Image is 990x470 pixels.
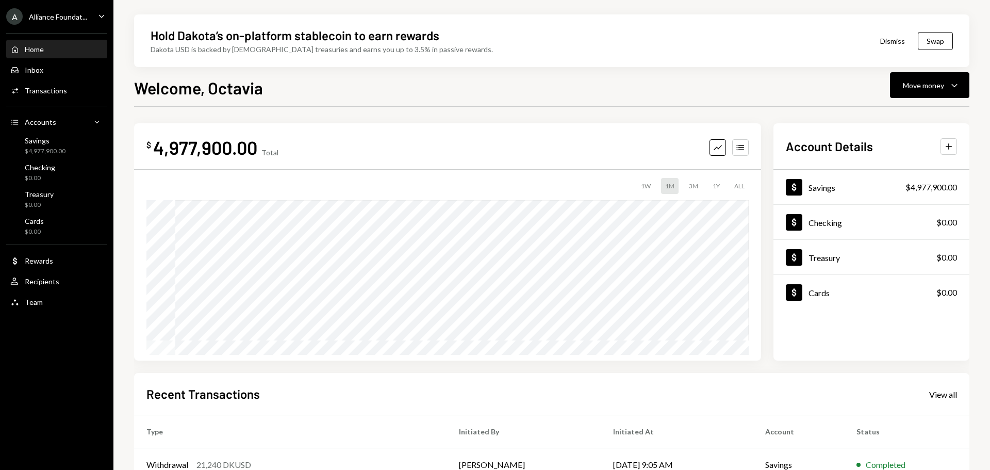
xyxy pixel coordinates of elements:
[808,183,835,192] div: Savings
[6,133,107,158] a: Savings$4,977,900.00
[25,228,44,236] div: $0.00
[773,240,969,274] a: Treasury$0.00
[25,217,44,225] div: Cards
[773,275,969,310] a: Cards$0.00
[151,27,439,44] div: Hold Dakota’s on-platform stablecoin to earn rewards
[6,112,107,131] a: Accounts
[25,136,65,145] div: Savings
[708,178,724,194] div: 1Y
[786,138,873,155] h2: Account Details
[146,385,260,402] h2: Recent Transactions
[637,178,655,194] div: 1W
[753,415,844,448] th: Account
[929,388,957,400] a: View all
[890,72,969,98] button: Move money
[903,80,944,91] div: Move money
[808,218,842,228] div: Checking
[25,118,56,126] div: Accounts
[134,415,447,448] th: Type
[151,44,493,55] div: Dakota USD is backed by [DEMOGRAPHIC_DATA] treasuries and earns you up to 3.5% in passive rewards.
[146,140,151,150] div: $
[6,251,107,270] a: Rewards
[25,190,54,199] div: Treasury
[929,390,957,400] div: View all
[936,251,957,264] div: $0.00
[936,286,957,299] div: $0.00
[808,288,830,298] div: Cards
[867,29,918,53] button: Dismiss
[153,136,257,159] div: 4,977,900.00
[25,277,59,286] div: Recipients
[29,12,87,21] div: Alliance Foundat...
[6,214,107,238] a: Cards$0.00
[6,187,107,212] a: Treasury$0.00
[25,201,54,209] div: $0.00
[844,415,969,448] th: Status
[6,272,107,290] a: Recipients
[730,178,749,194] div: ALL
[25,147,65,156] div: $4,977,900.00
[6,81,107,100] a: Transactions
[25,256,53,265] div: Rewards
[685,178,702,194] div: 3M
[25,45,44,54] div: Home
[447,415,601,448] th: Initiated By
[773,170,969,204] a: Savings$4,977,900.00
[6,40,107,58] a: Home
[6,8,23,25] div: A
[905,181,957,193] div: $4,977,900.00
[601,415,752,448] th: Initiated At
[773,205,969,239] a: Checking$0.00
[25,163,55,172] div: Checking
[261,148,278,157] div: Total
[661,178,679,194] div: 1M
[25,298,43,306] div: Team
[808,253,840,263] div: Treasury
[918,32,953,50] button: Swap
[134,77,263,98] h1: Welcome, Octavia
[6,60,107,79] a: Inbox
[936,216,957,229] div: $0.00
[6,293,107,311] a: Team
[6,160,107,185] a: Checking$0.00
[25,174,55,183] div: $0.00
[25,66,43,74] div: Inbox
[25,86,67,95] div: Transactions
